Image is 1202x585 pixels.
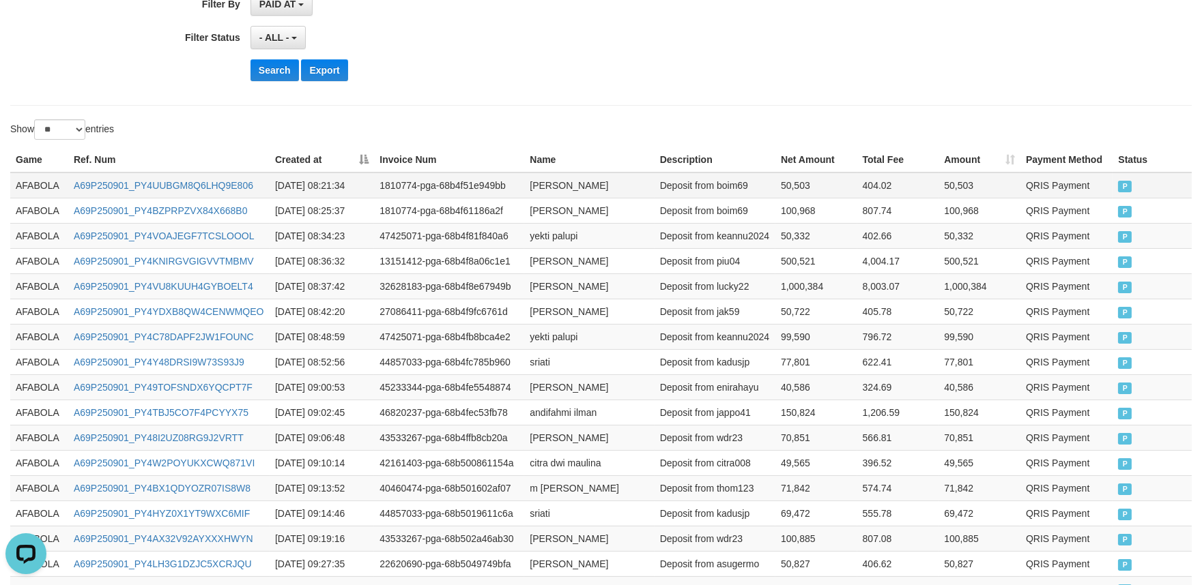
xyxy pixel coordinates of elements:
[524,299,654,324] td: [PERSON_NAME]
[74,331,254,342] a: A69P250901_PY4C78DAPF2JW1FOUNC
[655,475,775,500] td: Deposit from thom123
[939,374,1020,400] td: 40,586
[1118,282,1132,293] span: PAID
[10,425,68,450] td: AFABOLA
[1118,256,1132,268] span: PAID
[655,374,775,400] td: Deposit from enirahayu
[1118,307,1132,318] span: PAID
[857,400,939,425] td: 1,206.59
[10,172,68,198] td: AFABOLA
[1118,206,1132,217] span: PAID
[374,223,524,248] td: 47425071-pga-68b4f81f840a6
[775,475,857,500] td: 71,842
[10,248,68,273] td: AFABOLA
[374,374,524,400] td: 45233344-pga-68b4fe5548874
[775,273,857,299] td: 1,000,384
[775,324,857,349] td: 99,590
[524,324,654,349] td: yekti palupi
[74,558,252,569] a: A69P250901_PY4LH3G1DZJC5XCRJQU
[10,324,68,349] td: AFABOLA
[524,147,654,172] th: Name
[10,374,68,400] td: AFABOLA
[524,551,654,576] td: [PERSON_NAME]
[10,450,68,475] td: AFABOLA
[1118,181,1132,192] span: PAID
[857,551,939,576] td: 406.62
[1020,400,1113,425] td: QRIS Payment
[270,273,374,299] td: [DATE] 08:37:42
[74,180,253,191] a: A69P250901_PY4UUBGM8Q6LHQ9E806
[374,526,524,551] td: 43533267-pga-68b502a46ab30
[857,198,939,223] td: 807.74
[10,273,68,299] td: AFABOLA
[259,32,289,43] span: - ALL -
[857,273,939,299] td: 8,003.07
[1118,357,1132,369] span: PAID
[939,273,1020,299] td: 1,000,384
[857,475,939,500] td: 574.74
[524,475,654,500] td: m [PERSON_NAME]
[775,425,857,450] td: 70,851
[524,374,654,400] td: [PERSON_NAME]
[857,425,939,450] td: 566.81
[270,500,374,526] td: [DATE] 09:14:46
[74,306,264,317] a: A69P250901_PY4YDXB8QW4CENWMQEO
[1020,299,1113,324] td: QRIS Payment
[1118,408,1132,419] span: PAID
[374,425,524,450] td: 43533267-pga-68b4ffb8cb20a
[939,500,1020,526] td: 69,472
[939,147,1020,172] th: Amount: activate to sort column ascending
[939,324,1020,349] td: 99,590
[1118,559,1132,571] span: PAID
[775,551,857,576] td: 50,827
[524,172,654,198] td: [PERSON_NAME]
[655,400,775,425] td: Deposit from jappo41
[939,551,1020,576] td: 50,827
[1020,324,1113,349] td: QRIS Payment
[524,349,654,374] td: sriati
[10,349,68,374] td: AFABOLA
[1020,500,1113,526] td: QRIS Payment
[775,198,857,223] td: 100,968
[775,349,857,374] td: 77,801
[374,248,524,273] td: 13151412-pga-68b4f8a06c1e1
[1118,483,1132,495] span: PAID
[270,248,374,273] td: [DATE] 08:36:32
[374,198,524,223] td: 1810774-pga-68b4f61186a2f
[10,198,68,223] td: AFABOLA
[374,400,524,425] td: 46820237-pga-68b4fec53fb78
[775,400,857,425] td: 150,824
[74,382,253,393] a: A69P250901_PY49TOFSNDX6YQCPT7F
[74,281,253,292] a: A69P250901_PY4VU8KUUH4GYBOELT4
[270,450,374,475] td: [DATE] 09:10:14
[374,172,524,198] td: 1810774-pga-68b4f51e949bb
[74,407,248,418] a: A69P250901_PY4TBJ5CO7F4PCYYX75
[270,475,374,500] td: [DATE] 09:13:52
[655,223,775,248] td: Deposit from keannu2024
[655,450,775,475] td: Deposit from citra008
[1020,450,1113,475] td: QRIS Payment
[10,526,68,551] td: AFABOLA
[1020,526,1113,551] td: QRIS Payment
[301,59,347,81] button: Export
[374,551,524,576] td: 22620690-pga-68b5049749bfa
[74,205,248,216] a: A69P250901_PY4BZPRPZVX84X668B0
[270,400,374,425] td: [DATE] 09:02:45
[857,147,939,172] th: Total Fee
[1020,349,1113,374] td: QRIS Payment
[374,324,524,349] td: 47425071-pga-68b4fb8bca4e2
[1020,223,1113,248] td: QRIS Payment
[939,349,1020,374] td: 77,801
[1118,433,1132,445] span: PAID
[74,533,253,544] a: A69P250901_PY4AX32V92AYXXXHWYN
[74,432,244,443] a: A69P250901_PY48I2UZ08RG9J2VRTT
[374,500,524,526] td: 44857033-pga-68b5019611c6a
[524,500,654,526] td: sriati
[1020,147,1113,172] th: Payment Method
[775,248,857,273] td: 500,521
[270,172,374,198] td: [DATE] 08:21:34
[374,450,524,475] td: 42161403-pga-68b500861154a
[270,349,374,374] td: [DATE] 08:52:56
[857,349,939,374] td: 622.41
[34,119,85,140] select: Showentries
